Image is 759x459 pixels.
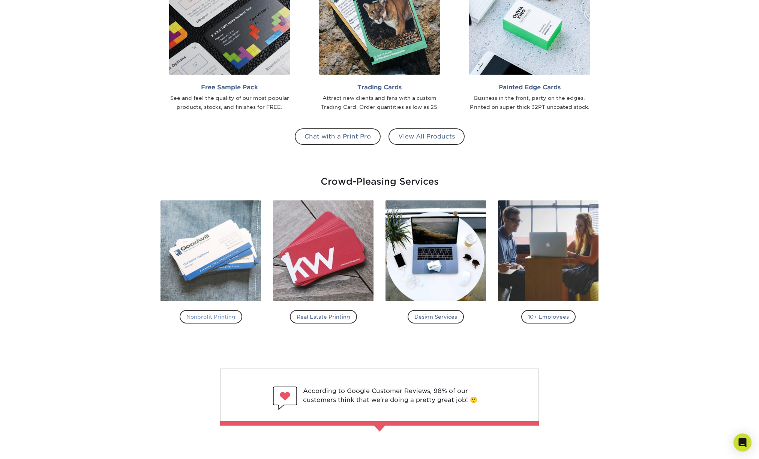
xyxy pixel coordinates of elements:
div: Business in the front, party on the edges. Printed on super thick 32PT uncoated stock. [469,94,590,112]
h4: Real Estate Printing [290,310,357,324]
a: Nonprofit Printing [160,200,261,327]
div: Crowd-Pleasing Services [160,169,599,188]
img: Nonprofit Printing [160,200,261,301]
a: View All Products [388,128,465,145]
div: See and feel the quality of our most popular products, stocks, and finishes for FREE. [169,94,290,112]
a: Primoprint Likes According to Google Customer Reviews, 98% of our customers think that we're doin... [160,369,598,423]
a: Chat with a Print Pro [295,128,381,145]
h2: Painted Edge Cards [469,84,590,91]
h2: Free Sample Pack [169,84,290,91]
img: 10+ Employees [498,200,598,301]
h4: 10+ Employees [521,310,576,324]
a: Real Estate Printing [273,200,373,327]
a: 10+ Employees [498,200,598,327]
img: Design Services [385,200,486,301]
div: Attract new clients and fans with a custom Trading Card. Order quantities as low as 25. [319,94,440,112]
h4: Nonprofit Printing [180,310,242,324]
img: Real Estate Printing [273,200,373,301]
h4: Design Services [408,310,464,324]
div: Open Intercom Messenger [733,433,751,451]
img: Primoprint Fact [373,425,385,432]
a: Design Services [385,200,486,327]
h2: Trading Cards [319,84,440,91]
